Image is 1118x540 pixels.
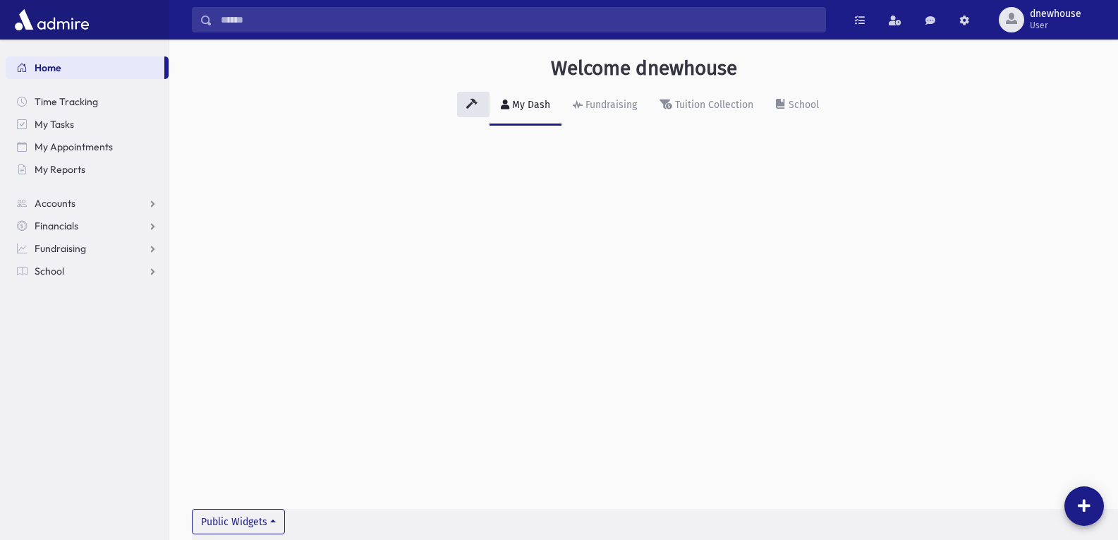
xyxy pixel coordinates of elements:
[583,99,637,111] div: Fundraising
[35,265,64,277] span: School
[672,99,753,111] div: Tuition Collection
[212,7,825,32] input: Search
[6,56,164,79] a: Home
[11,6,92,34] img: AdmirePro
[35,197,75,210] span: Accounts
[648,86,765,126] a: Tuition Collection
[192,509,285,534] button: Public Widgets
[6,136,169,158] a: My Appointments
[35,140,113,153] span: My Appointments
[1030,20,1081,31] span: User
[6,90,169,113] a: Time Tracking
[35,95,98,108] span: Time Tracking
[6,113,169,136] a: My Tasks
[6,192,169,215] a: Accounts
[490,86,561,126] a: My Dash
[561,86,648,126] a: Fundraising
[6,158,169,181] a: My Reports
[509,99,550,111] div: My Dash
[1030,8,1081,20] span: dnewhouse
[6,237,169,260] a: Fundraising
[551,56,737,80] h3: Welcome dnewhouse
[35,220,78,232] span: Financials
[35,118,74,131] span: My Tasks
[786,99,819,111] div: School
[35,61,61,74] span: Home
[35,163,85,176] span: My Reports
[765,86,830,126] a: School
[6,260,169,282] a: School
[6,215,169,237] a: Financials
[35,242,86,255] span: Fundraising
